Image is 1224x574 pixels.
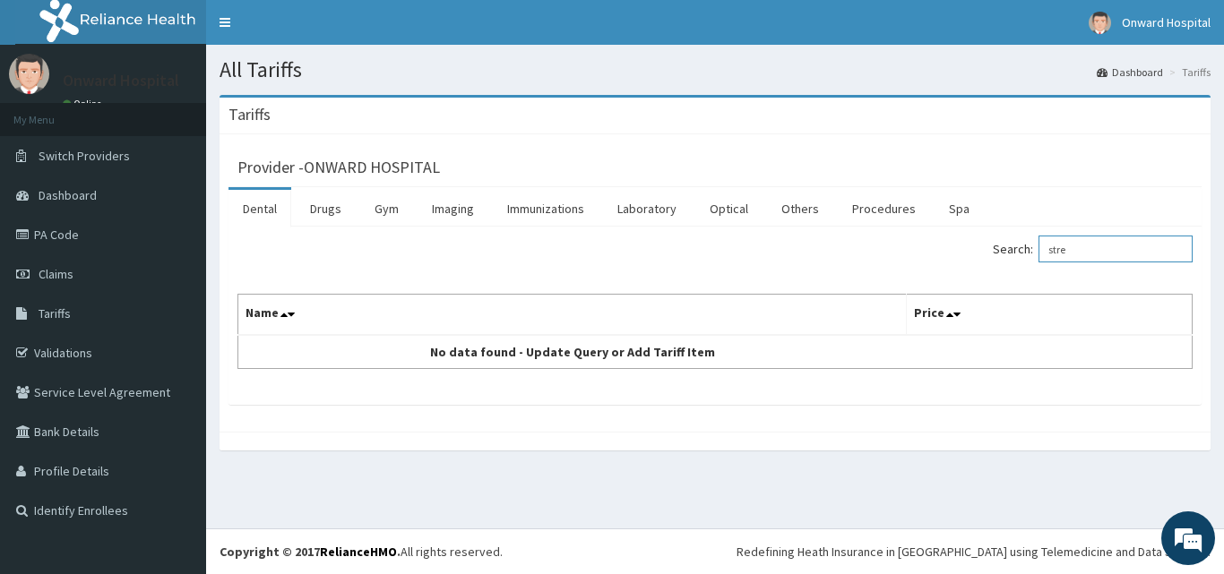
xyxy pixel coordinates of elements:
[906,295,1193,336] th: Price
[238,335,907,369] td: No data found - Update Query or Add Tariff Item
[360,190,413,227] a: Gym
[418,190,488,227] a: Imaging
[228,190,291,227] a: Dental
[993,236,1193,262] label: Search:
[695,190,763,227] a: Optical
[9,383,341,446] textarea: Type your message and hit 'Enter'
[237,159,440,176] h3: Provider - ONWARD HOSPITAL
[33,90,73,134] img: d_794563401_company_1708531726252_794563401
[104,173,247,354] span: We're online!
[1097,64,1163,80] a: Dashboard
[935,190,984,227] a: Spa
[838,190,930,227] a: Procedures
[1089,12,1111,34] img: User Image
[228,107,271,123] h3: Tariffs
[1122,14,1211,30] span: Onward Hospital
[206,528,1224,574] footer: All rights reserved.
[493,190,599,227] a: Immunizations
[9,54,49,94] img: User Image
[767,190,833,227] a: Others
[39,305,71,321] span: Tariffs
[238,295,907,336] th: Name
[294,9,337,52] div: Minimize live chat window
[1039,236,1193,262] input: Search:
[737,543,1211,561] div: Redefining Heath Insurance in [GEOGRAPHIC_DATA] using Telemedicine and Data Science!
[93,100,301,124] div: Chat with us now
[39,187,97,203] span: Dashboard
[63,73,179,89] p: Onward Hospital
[320,544,397,560] a: RelianceHMO
[603,190,691,227] a: Laboratory
[220,544,401,560] strong: Copyright © 2017 .
[220,58,1211,81] h1: All Tariffs
[39,266,73,282] span: Claims
[63,98,106,110] a: Online
[1165,64,1211,80] li: Tariffs
[296,190,356,227] a: Drugs
[39,148,130,164] span: Switch Providers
